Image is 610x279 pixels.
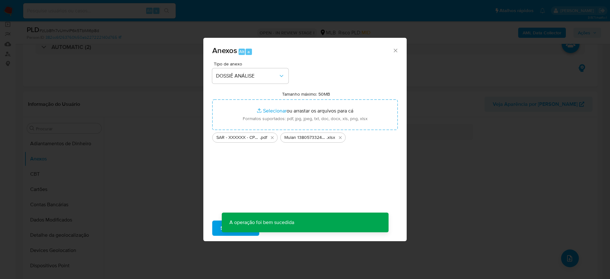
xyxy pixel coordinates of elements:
[282,91,330,97] label: Tamanho máximo: 50MB
[284,134,327,141] span: Mulan 1380573324_2025_08_28_14_37_56
[336,134,344,141] button: Excluir Mulan 1380573324_2025_08_28_14_37_56.xlsx
[212,221,259,236] button: Subir arquivo
[239,49,244,55] span: Alt
[247,49,250,55] span: a
[216,73,278,79] span: DOSSIÊ ANÁLISE
[392,47,398,53] button: Fechar
[214,62,290,66] span: Tipo de anexo
[212,68,288,84] button: DOSSIÊ ANÁLISE
[268,134,276,141] button: Excluir SAR - XXXXXX - CPF 68674589987 - MARCOS ROBERTO DE OLIVEIRA.pdf
[222,213,302,232] p: A operação foi bem sucedida
[260,134,267,141] span: .pdf
[220,221,251,235] span: Subir arquivo
[216,134,260,141] span: SAR - XXXXXX - CPF 68674589987 - [PERSON_NAME]
[212,130,398,143] ul: Arquivos selecionados
[212,45,237,56] span: Anexos
[327,134,335,141] span: .xlsx
[270,221,291,235] span: Cancelar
